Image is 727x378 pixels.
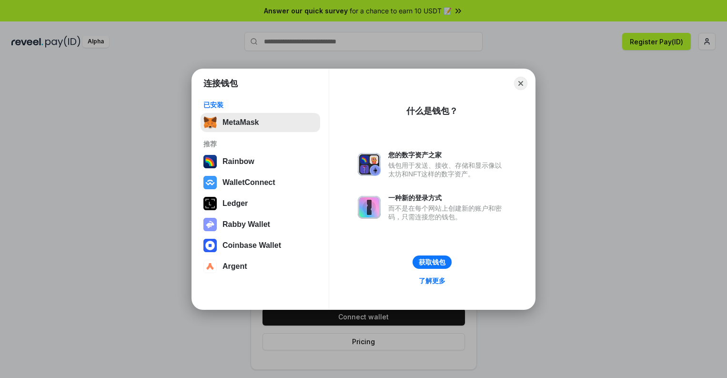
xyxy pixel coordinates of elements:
img: svg+xml,%3Csvg%20xmlns%3D%22http%3A%2F%2Fwww.w3.org%2F2000%2Fsvg%22%20width%3D%2228%22%20height%3... [203,197,217,210]
img: svg+xml,%3Csvg%20fill%3D%22none%22%20height%3D%2233%22%20viewBox%3D%220%200%2035%2033%22%20width%... [203,116,217,129]
div: 而不是在每个网站上创建新的账户和密码，只需连接您的钱包。 [388,204,506,221]
div: 获取钱包 [419,258,445,266]
img: svg+xml,%3Csvg%20xmlns%3D%22http%3A%2F%2Fwww.w3.org%2F2000%2Fsvg%22%20fill%3D%22none%22%20viewBox... [358,153,381,176]
div: 您的数字资产之家 [388,151,506,159]
button: MetaMask [201,113,320,132]
div: 一种新的登录方式 [388,194,506,202]
div: 推荐 [203,140,317,148]
button: Ledger [201,194,320,213]
div: Rabby Wallet [222,220,270,229]
div: 已安装 [203,101,317,109]
div: WalletConnect [222,178,275,187]
button: Coinbase Wallet [201,236,320,255]
button: Close [514,77,527,90]
div: Argent [222,262,247,271]
img: svg+xml,%3Csvg%20width%3D%2228%22%20height%3D%2228%22%20viewBox%3D%220%200%2028%2028%22%20fill%3D... [203,260,217,273]
button: 获取钱包 [413,255,452,269]
img: svg+xml,%3Csvg%20xmlns%3D%22http%3A%2F%2Fwww.w3.org%2F2000%2Fsvg%22%20fill%3D%22none%22%20viewBox... [358,196,381,219]
div: 了解更多 [419,276,445,285]
button: Argent [201,257,320,276]
div: 什么是钱包？ [406,105,458,117]
img: svg+xml,%3Csvg%20width%3D%2228%22%20height%3D%2228%22%20viewBox%3D%220%200%2028%2028%22%20fill%3D... [203,239,217,252]
div: 钱包用于发送、接收、存储和显示像以太坊和NFT这样的数字资产。 [388,161,506,178]
a: 了解更多 [413,275,451,287]
img: svg+xml,%3Csvg%20width%3D%22120%22%20height%3D%22120%22%20viewBox%3D%220%200%20120%20120%22%20fil... [203,155,217,168]
button: WalletConnect [201,173,320,192]
button: Rabby Wallet [201,215,320,234]
div: Rainbow [222,157,254,166]
h1: 连接钱包 [203,78,238,89]
div: Ledger [222,199,248,208]
div: Coinbase Wallet [222,241,281,250]
img: svg+xml,%3Csvg%20width%3D%2228%22%20height%3D%2228%22%20viewBox%3D%220%200%2028%2028%22%20fill%3D... [203,176,217,189]
button: Rainbow [201,152,320,171]
div: MetaMask [222,118,259,127]
img: svg+xml,%3Csvg%20xmlns%3D%22http%3A%2F%2Fwww.w3.org%2F2000%2Fsvg%22%20fill%3D%22none%22%20viewBox... [203,218,217,231]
